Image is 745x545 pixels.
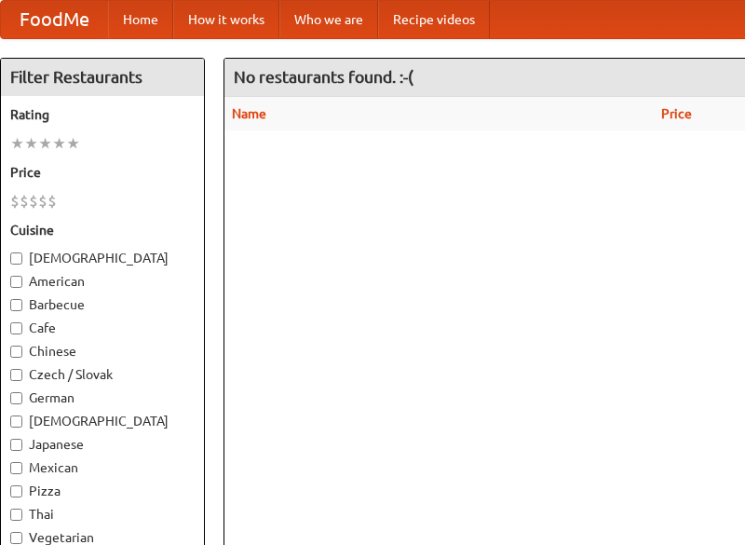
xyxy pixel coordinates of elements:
li: $ [47,191,57,211]
h5: Rating [10,105,195,124]
li: $ [20,191,29,211]
input: Barbecue [10,299,22,311]
input: Chinese [10,346,22,358]
ng-pluralize: No restaurants found. :-( [234,68,413,86]
label: Japanese [10,435,195,454]
label: Czech / Slovak [10,365,195,384]
a: How it works [173,1,279,38]
a: Who we are [279,1,378,38]
li: ★ [52,133,66,154]
label: German [10,388,195,407]
label: Cafe [10,319,195,337]
li: ★ [38,133,52,154]
a: Recipe videos [378,1,490,38]
label: [DEMOGRAPHIC_DATA] [10,249,195,267]
input: [DEMOGRAPHIC_DATA] [10,252,22,265]
h5: Cuisine [10,221,195,239]
label: American [10,272,195,291]
h5: Price [10,163,195,182]
li: ★ [66,133,80,154]
input: Cafe [10,322,22,334]
input: [DEMOGRAPHIC_DATA] [10,416,22,428]
a: Home [108,1,173,38]
li: $ [29,191,38,211]
input: German [10,392,22,404]
li: ★ [10,133,24,154]
input: Vegetarian [10,532,22,544]
label: Pizza [10,482,195,500]
label: Thai [10,505,195,524]
li: $ [10,191,20,211]
input: Japanese [10,439,22,451]
h4: Filter Restaurants [1,59,204,96]
li: ★ [24,133,38,154]
input: Czech / Slovak [10,369,22,381]
a: Name [232,106,266,121]
label: [DEMOGRAPHIC_DATA] [10,412,195,430]
a: FoodMe [1,1,108,38]
input: Thai [10,509,22,521]
input: Pizza [10,485,22,497]
a: Price [661,106,692,121]
input: Mexican [10,462,22,474]
label: Mexican [10,458,195,477]
label: Chinese [10,342,195,361]
input: American [10,276,22,288]
li: $ [38,191,47,211]
label: Barbecue [10,295,195,314]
